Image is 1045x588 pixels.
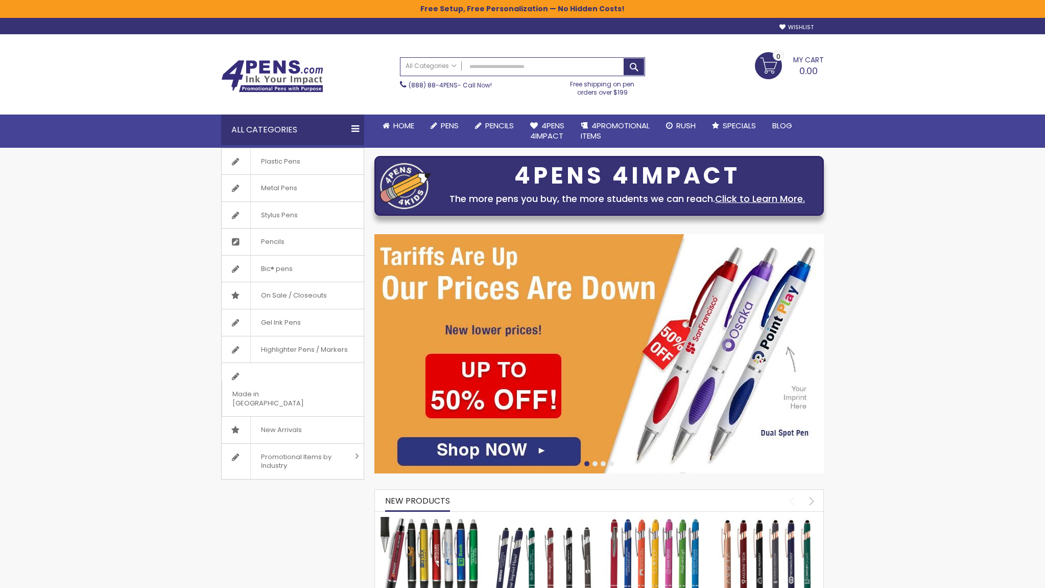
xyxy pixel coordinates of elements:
a: Home [374,115,422,137]
div: Free shipping on pen orders over $199 [560,76,646,97]
a: Pens [422,115,467,137]
span: Pencils [250,229,295,255]
a: Wishlist [779,24,814,31]
span: New Products [385,495,450,507]
span: 4PROMOTIONAL ITEMS [581,120,650,141]
a: Custom Soft Touch Metal Pen - Stylus Top [492,516,593,525]
a: Promotional Items by Industry [222,444,364,479]
img: four_pen_logo.png [380,163,431,209]
a: Ellipse Softy Brights with Stylus Pen - Laser [604,516,706,525]
span: Pens [441,120,459,131]
a: Specials [704,115,764,137]
a: Pencils [467,115,522,137]
span: 4Pens 4impact [530,120,564,141]
div: 4PENS 4IMPACT [436,165,818,187]
span: New Arrivals [250,417,312,443]
span: 0 [776,52,780,61]
span: Plastic Pens [250,148,311,175]
span: - Call Now! [409,81,492,89]
a: Rush [658,115,704,137]
a: Ellipse Softy Rose Gold Classic with Stylus Pen - Silver Laser [716,516,818,525]
a: Plastic Pens [222,148,364,175]
div: prev [783,492,801,510]
span: Metal Pens [250,175,307,201]
span: Pencils [485,120,514,131]
a: On Sale / Closeouts [222,282,364,309]
span: Made in [GEOGRAPHIC_DATA] [222,381,338,416]
a: Metal Pens [222,175,364,201]
a: Made in [GEOGRAPHIC_DATA] [222,363,364,416]
a: The Barton Custom Pens Special Offer [380,516,482,525]
div: All Categories [221,115,364,145]
img: /cheap-promotional-products.html [374,234,824,473]
span: All Categories [406,62,457,70]
a: (888) 88-4PENS [409,81,458,89]
a: 4PROMOTIONALITEMS [573,115,658,148]
span: Stylus Pens [250,202,308,229]
a: 4Pens4impact [522,115,573,148]
a: All Categories [400,58,462,75]
span: Bic® pens [250,256,303,282]
a: Pencils [222,229,364,255]
span: Gel Ink Pens [250,309,311,336]
a: Blog [764,115,800,137]
span: Specials [723,120,756,131]
span: Home [393,120,414,131]
span: Rush [676,120,696,131]
a: Click to Learn More. [715,192,805,205]
span: 0.00 [799,64,818,77]
span: Highlighter Pens / Markers [250,336,358,363]
div: The more pens you buy, the more students we can reach. [436,192,818,206]
a: Bic® pens [222,256,364,282]
span: Promotional Items by Industry [250,444,351,479]
a: 0.00 0 [755,52,824,78]
a: Stylus Pens [222,202,364,229]
a: Gel Ink Pens [222,309,364,336]
a: Highlighter Pens / Markers [222,336,364,363]
span: On Sale / Closeouts [250,282,337,309]
div: next [803,492,821,510]
img: 4Pens Custom Pens and Promotional Products [221,60,323,93]
a: New Arrivals [222,417,364,443]
span: Blog [772,120,792,131]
